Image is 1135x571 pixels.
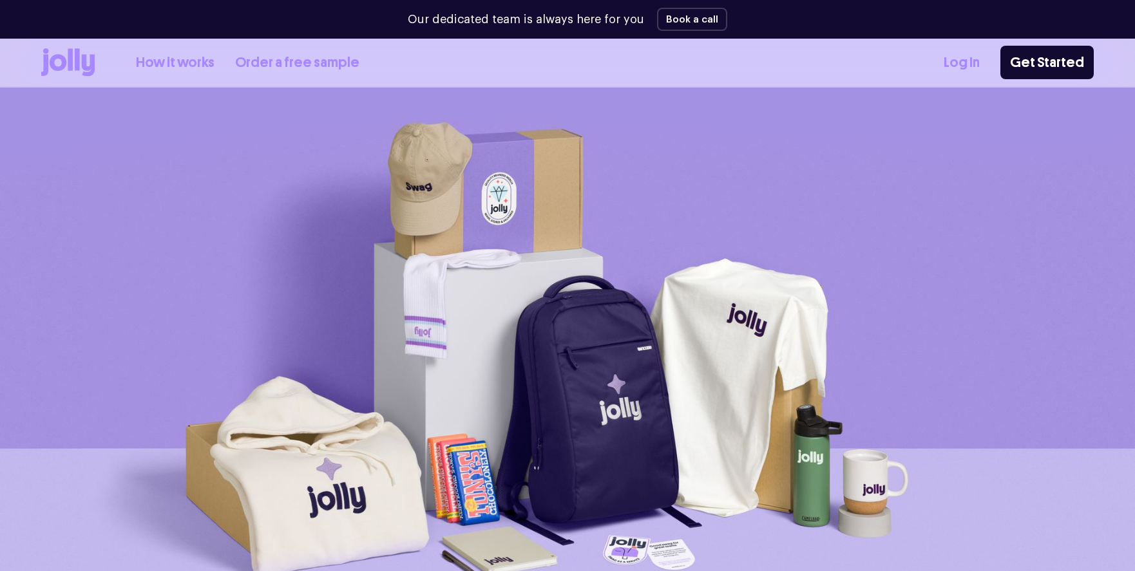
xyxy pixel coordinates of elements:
[136,52,215,73] a: How it works
[944,52,980,73] a: Log In
[408,11,644,28] p: Our dedicated team is always here for you
[657,8,727,31] button: Book a call
[235,52,359,73] a: Order a free sample
[1000,46,1094,79] a: Get Started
